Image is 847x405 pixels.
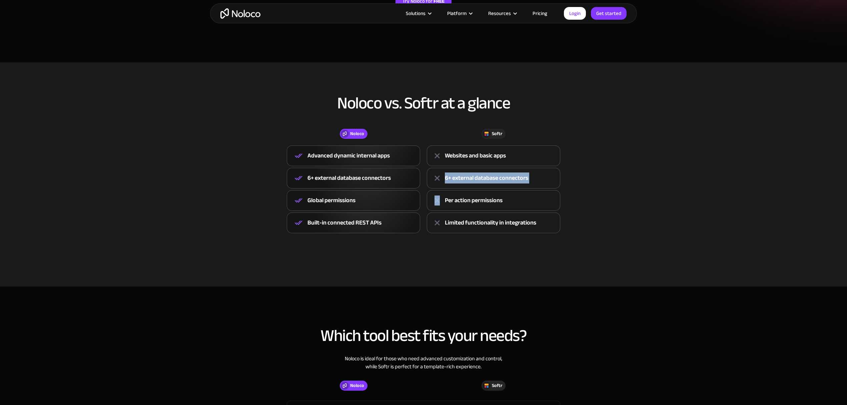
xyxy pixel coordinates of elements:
div: Platform [447,9,467,18]
div: Resources [480,9,524,18]
div: 6+ external database connectors [445,173,528,183]
div: Platform [439,9,480,18]
div: Resources [488,9,511,18]
a: Login [564,7,586,20]
div: Noloco [350,382,364,389]
div: Softr [492,130,502,137]
div: Solutions [397,9,439,18]
div: Noloco [350,130,364,137]
div: Built-in connected REST APIs [307,218,381,228]
h2: Noloco vs. Softr at a glance [217,94,630,112]
div: Solutions [406,9,426,18]
a: Get started [591,7,627,20]
div: Per action permissions [445,195,503,206]
a: home [220,8,260,19]
div: Softr [492,382,502,389]
div: Limited functionality in integrations [445,218,536,228]
div: Advanced dynamic internal apps [307,151,390,161]
h2: Which tool best fits your needs? [217,327,630,345]
div: Global permissions [307,195,355,206]
a: Pricing [524,9,556,18]
div: Noloco is ideal for those who need advanced customization and control, while Softr is perfect for... [217,355,630,381]
div: 6+ external database connectors [307,173,391,183]
div: Websites and basic apps [445,151,506,161]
